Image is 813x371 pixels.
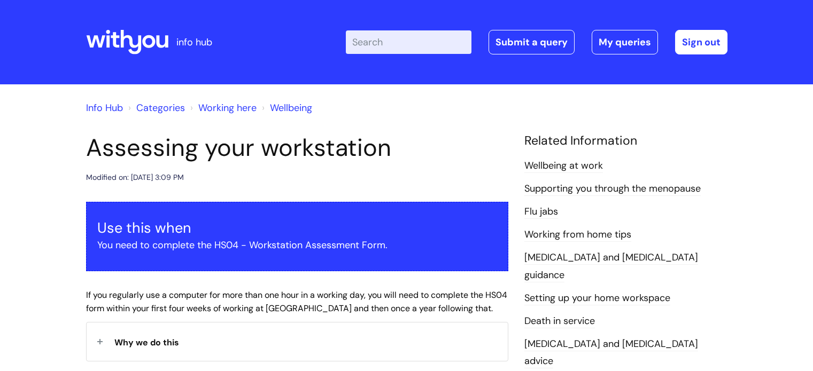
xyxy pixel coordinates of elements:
a: [MEDICAL_DATA] and [MEDICAL_DATA] guidance [524,251,698,282]
a: Info Hub [86,101,123,114]
h3: Use this when [97,219,497,236]
a: Supporting you through the menopause [524,182,701,196]
li: Solution home [126,99,185,116]
div: | - [346,30,727,54]
a: Categories [136,101,185,114]
a: Wellbeing at work [524,159,603,173]
a: Submit a query [489,30,575,54]
a: Death in service [524,314,595,328]
a: Working here [198,101,257,114]
a: Setting up your home workspace [524,291,670,305]
a: [MEDICAL_DATA] and [MEDICAL_DATA] advice [524,337,698,368]
h4: Related Information [524,133,727,148]
li: Working here [188,99,257,116]
a: Flu jabs [524,205,558,219]
input: Search [346,30,471,54]
a: Working from home tips [524,228,631,242]
div: Modified on: [DATE] 3:09 PM [86,171,184,184]
li: Wellbeing [259,99,312,116]
span: Why we do this [114,337,179,348]
a: My queries [592,30,658,54]
p: info hub [176,34,212,51]
span: If you regularly use a computer for more than one hour in a working day, you will need to complet... [86,289,507,314]
a: Sign out [675,30,727,54]
h1: Assessing your workstation [86,133,508,162]
p: You need to complete the HS04 - Workstation Assessment Form. [97,236,497,254]
a: Wellbeing [270,101,312,114]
